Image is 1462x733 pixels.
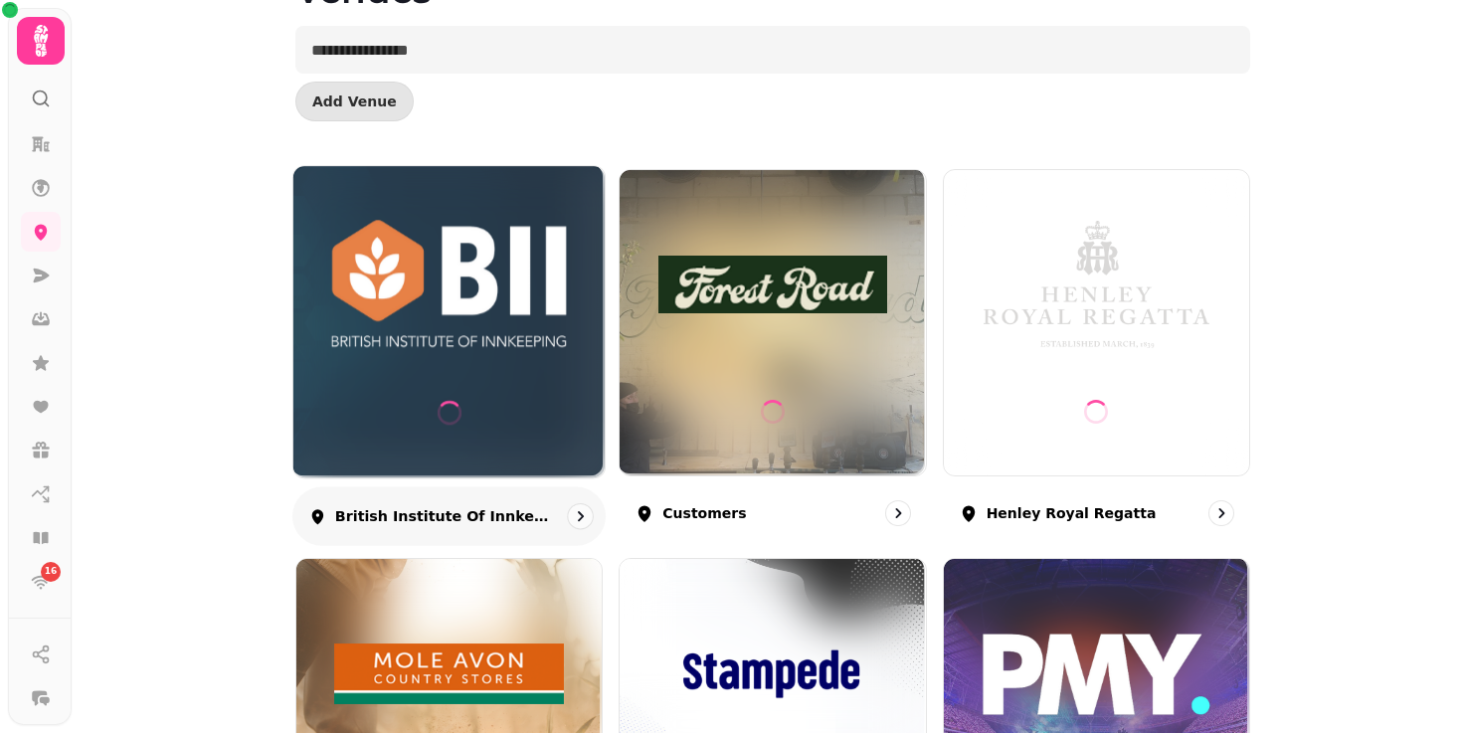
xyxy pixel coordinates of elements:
svg: go to [571,506,591,526]
span: Add Venue [312,94,397,108]
svg: go to [1211,503,1231,523]
button: Add Venue [295,82,414,121]
p: British Institute of Innkeepers [335,506,556,526]
a: CustomersCustomersCustomers [619,169,926,542]
img: British Institute of Innkeepers [332,219,566,349]
img: Henley Royal Regatta [982,221,1211,348]
p: Customers [662,503,746,523]
p: Henley Royal Regatta [987,503,1157,523]
span: 16 [45,565,58,579]
a: British Institute of InnkeepersBritish Institute of InnkeepersBritish Institute of Innkeepers [292,165,607,546]
img: Customers [658,221,887,348]
svg: go to [888,503,908,523]
a: 16 [21,562,61,602]
a: Henley Royal RegattaHenley Royal Regatta [943,169,1250,542]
